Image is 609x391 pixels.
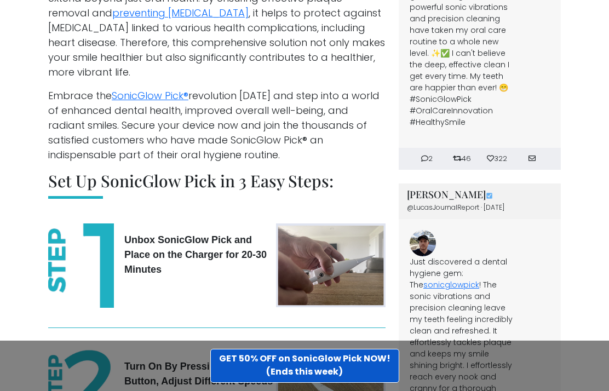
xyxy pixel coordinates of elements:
[407,203,504,212] span: @LucasJournalReport · [DATE]
[423,279,479,290] a: sonicglowpick
[410,153,445,164] li: 2
[410,230,436,256] img: Image
[210,349,399,383] a: GET 50% OFF on SonicGlow Pick NOW!(Ends this week)
[112,89,188,102] a: SonicGlow Pick®
[112,6,249,20] a: preventing [MEDICAL_DATA]
[116,223,275,277] p: Unbox SonicGlow Pick and Place on the Charger for 20-30 Minutes
[445,153,480,164] li: 46
[48,88,386,162] p: Embrace the revolution [DATE] and step into a world of enhanced dental health, improved overall w...
[219,352,390,378] strong: GET 50% OFF on SonicGlow Pick NOW! (Ends this week)
[407,189,553,201] h3: [PERSON_NAME]
[480,153,515,164] li: 322
[486,192,493,199] img: Image
[48,171,386,199] h2: Set Up SonicGlow Pick in 3 Easy Steps:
